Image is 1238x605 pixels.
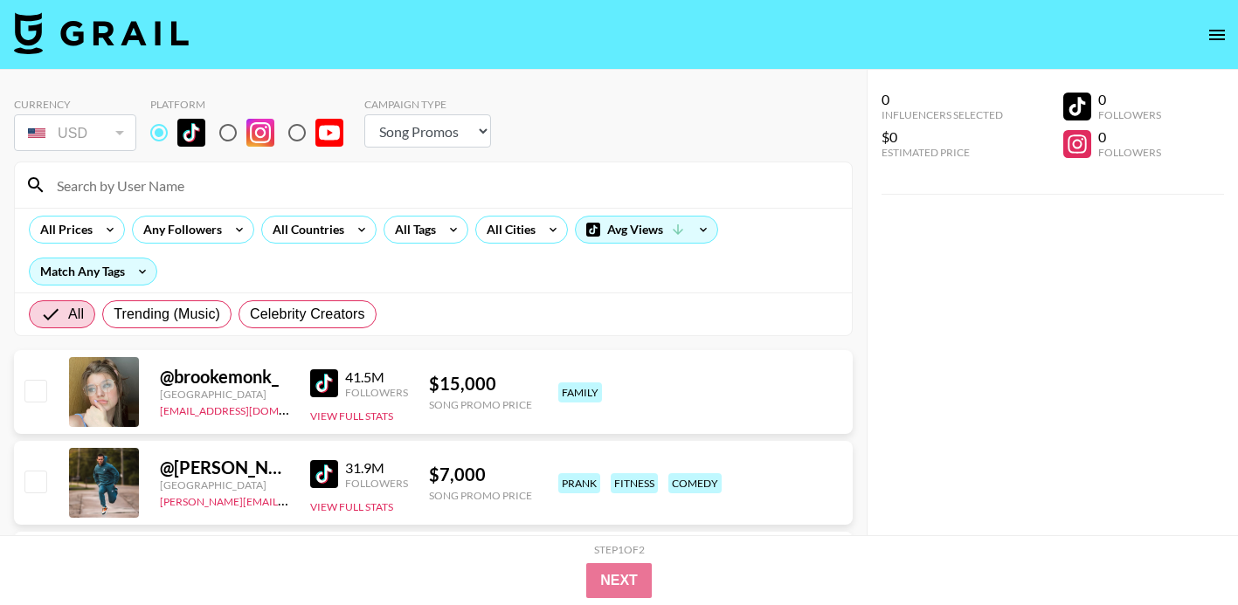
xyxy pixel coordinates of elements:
[68,304,84,325] span: All
[882,91,1003,108] div: 0
[345,386,408,399] div: Followers
[882,146,1003,159] div: Estimated Price
[150,98,357,111] div: Platform
[345,368,408,386] div: 41.5M
[133,217,225,243] div: Any Followers
[476,217,539,243] div: All Cities
[576,217,717,243] div: Avg Views
[558,382,602,402] div: family
[310,500,393,513] button: View Full Stats
[882,108,1003,121] div: Influencers Selected
[114,304,220,325] span: Trending (Music)
[250,304,365,325] span: Celebrity Creators
[429,398,532,411] div: Song Promo Price
[586,563,652,598] button: Next
[177,119,205,147] img: TikTok
[1151,518,1217,584] iframe: Drift Widget Chat Controller
[160,401,335,417] a: [EMAIL_ADDRESS][DOMAIN_NAME]
[1098,91,1161,108] div: 0
[17,118,133,148] div: USD
[310,409,393,423] button: View Full Stats
[594,543,645,556] div: Step 1 of 2
[160,478,289,492] div: [GEOGRAPHIC_DATA]
[668,473,722,493] div: comedy
[160,388,289,401] div: [GEOGRAPHIC_DATA]
[882,128,1003,146] div: $0
[30,217,96,243] div: All Prices
[160,492,418,508] a: [PERSON_NAME][EMAIL_ADDRESS][DOMAIN_NAME]
[14,12,189,54] img: Grail Talent
[429,489,532,502] div: Song Promo Price
[1098,128,1161,146] div: 0
[160,457,289,478] div: @ [PERSON_NAME].[PERSON_NAME]
[1200,17,1235,52] button: open drawer
[315,119,343,147] img: YouTube
[558,473,600,493] div: prank
[46,171,841,199] input: Search by User Name
[611,473,658,493] div: fitness
[429,373,532,395] div: $ 15,000
[310,460,338,488] img: TikTok
[345,459,408,477] div: 31.9M
[30,258,156,285] div: Match Any Tags
[14,111,136,155] div: Currency is locked to USD
[160,366,289,388] div: @ brookemonk_
[429,464,532,485] div: $ 7,000
[345,477,408,490] div: Followers
[14,98,136,111] div: Currency
[1098,108,1161,121] div: Followers
[1098,146,1161,159] div: Followers
[310,369,338,397] img: TikTok
[384,217,439,243] div: All Tags
[364,98,491,111] div: Campaign Type
[262,217,348,243] div: All Countries
[246,119,274,147] img: Instagram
